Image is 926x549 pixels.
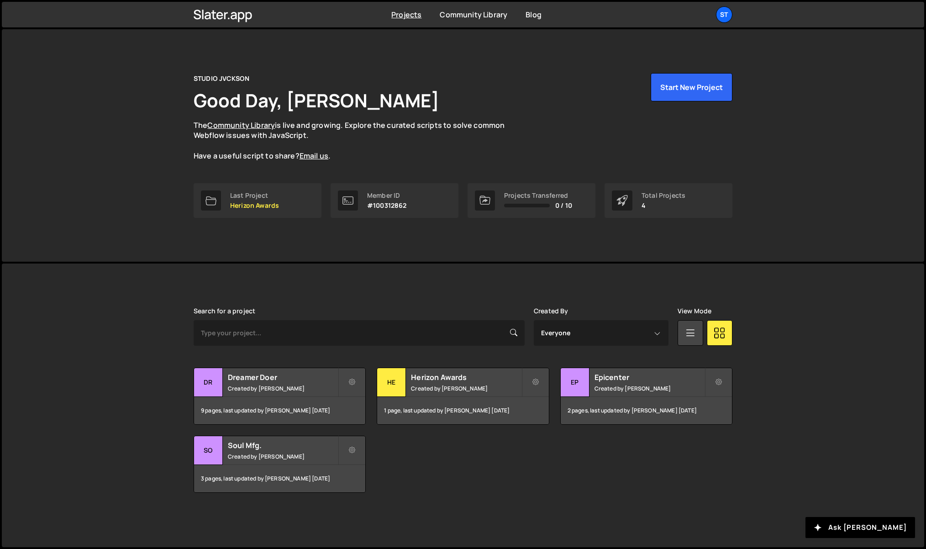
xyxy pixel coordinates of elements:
[194,465,365,492] div: 3 pages, last updated by [PERSON_NAME] [DATE]
[411,385,521,392] small: Created by [PERSON_NAME]
[377,368,549,425] a: He Herizon Awards Created by [PERSON_NAME] 1 page, last updated by [PERSON_NAME] [DATE]
[228,372,338,382] h2: Dreamer Doer
[194,183,321,218] a: Last Project Herizon Awards
[526,10,542,20] a: Blog
[377,368,406,397] div: He
[377,397,548,424] div: 1 page, last updated by [PERSON_NAME] [DATE]
[367,192,407,199] div: Member ID
[194,368,366,425] a: Dr Dreamer Doer Created by [PERSON_NAME] 9 pages, last updated by [PERSON_NAME] [DATE]
[595,385,705,392] small: Created by [PERSON_NAME]
[194,120,522,161] p: The is live and growing. Explore the curated scripts to solve common Webflow issues with JavaScri...
[805,517,915,538] button: Ask [PERSON_NAME]
[194,436,223,465] div: So
[440,10,507,20] a: Community Library
[716,6,732,23] a: ST
[228,453,338,460] small: Created by [PERSON_NAME]
[411,372,521,382] h2: Herizon Awards
[560,368,732,425] a: Ep Epicenter Created by [PERSON_NAME] 2 pages, last updated by [PERSON_NAME] [DATE]
[194,307,255,315] label: Search for a project
[561,368,589,397] div: Ep
[194,73,249,84] div: STUDIO JVCKSON
[651,73,732,101] button: Start New Project
[595,372,705,382] h2: Epicenter
[228,440,338,450] h2: Soul Mfg.
[555,202,572,209] span: 0 / 10
[230,192,279,199] div: Last Project
[230,202,279,209] p: Herizon Awards
[367,202,407,209] p: #100312862
[561,397,732,424] div: 2 pages, last updated by [PERSON_NAME] [DATE]
[194,436,366,493] a: So Soul Mfg. Created by [PERSON_NAME] 3 pages, last updated by [PERSON_NAME] [DATE]
[504,192,572,199] div: Projects Transferred
[300,151,328,161] a: Email us
[194,88,439,113] h1: Good Day, [PERSON_NAME]
[228,385,338,392] small: Created by [PERSON_NAME]
[194,397,365,424] div: 9 pages, last updated by [PERSON_NAME] [DATE]
[642,192,685,199] div: Total Projects
[207,120,275,130] a: Community Library
[194,368,223,397] div: Dr
[391,10,421,20] a: Projects
[642,202,685,209] p: 4
[678,307,711,315] label: View Mode
[534,307,568,315] label: Created By
[194,320,525,346] input: Type your project...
